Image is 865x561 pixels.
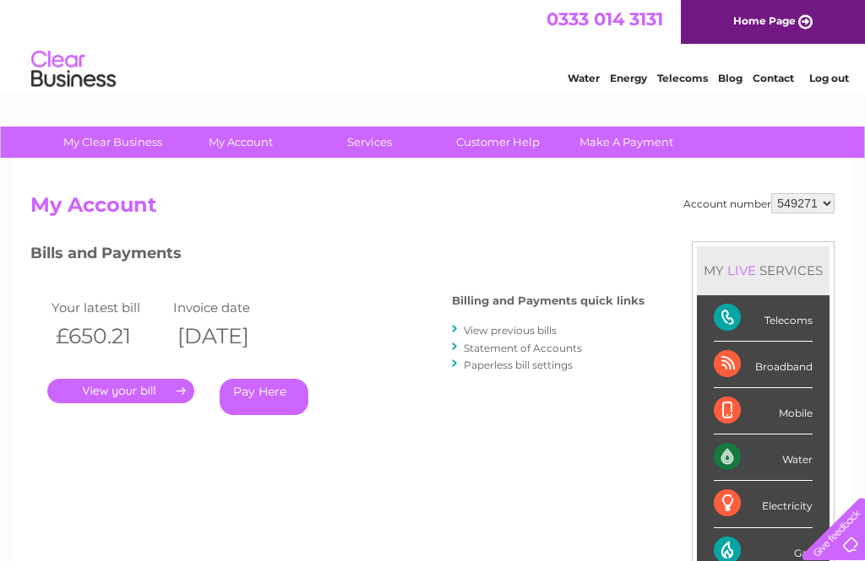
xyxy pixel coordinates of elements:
[30,44,117,95] img: logo.png
[697,246,830,294] div: MY SERVICES
[714,434,813,481] div: Water
[30,193,835,225] h2: My Account
[464,342,582,354] a: Statement of Accounts
[428,127,568,158] a: Customer Help
[220,379,308,415] a: Pay Here
[43,127,182,158] a: My Clear Business
[714,342,813,388] div: Broadband
[30,241,645,271] h3: Bills and Payments
[169,319,291,353] th: [DATE]
[753,72,794,84] a: Contact
[47,379,194,403] a: .
[557,127,696,158] a: Make A Payment
[464,324,557,337] a: View previous bills
[809,72,849,84] a: Log out
[35,9,833,82] div: Clear Business is a trading name of Verastar Limited (registered in [GEOGRAPHIC_DATA] No. 3667643...
[300,127,439,158] a: Services
[610,72,647,84] a: Energy
[714,295,813,342] div: Telecoms
[714,481,813,527] div: Electricity
[452,294,645,307] h4: Billing and Payments quick links
[714,388,813,434] div: Mobile
[657,72,708,84] a: Telecoms
[47,296,169,319] td: Your latest bill
[724,262,759,278] div: LIVE
[171,127,311,158] a: My Account
[169,296,291,319] td: Invoice date
[683,193,835,213] div: Account number
[464,359,573,371] a: Paperless bill settings
[718,72,743,84] a: Blog
[568,72,600,84] a: Water
[47,319,169,353] th: £650.21
[547,8,663,30] a: 0333 014 3131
